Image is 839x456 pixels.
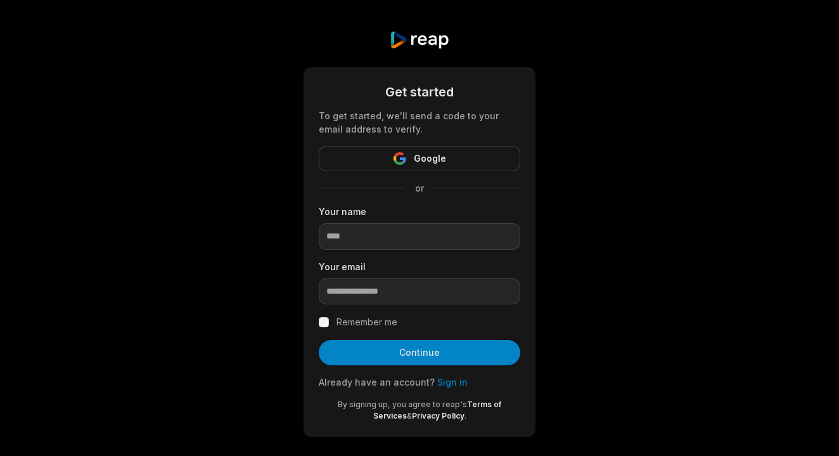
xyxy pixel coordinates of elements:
[336,315,397,330] label: Remember me
[319,260,520,273] label: Your email
[319,205,520,218] label: Your name
[319,377,435,388] span: Already have an account?
[319,82,520,101] div: Get started
[319,109,520,136] div: To get started, we'll send a code to your email address to verify.
[319,340,520,365] button: Continue
[412,411,464,420] a: Privacy Policy
[407,411,412,420] span: &
[414,151,446,166] span: Google
[319,146,520,171] button: Google
[464,411,466,420] span: .
[405,181,434,195] span: or
[389,30,449,49] img: reap
[338,400,467,409] span: By signing up, you agree to reap's
[437,377,468,388] a: Sign in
